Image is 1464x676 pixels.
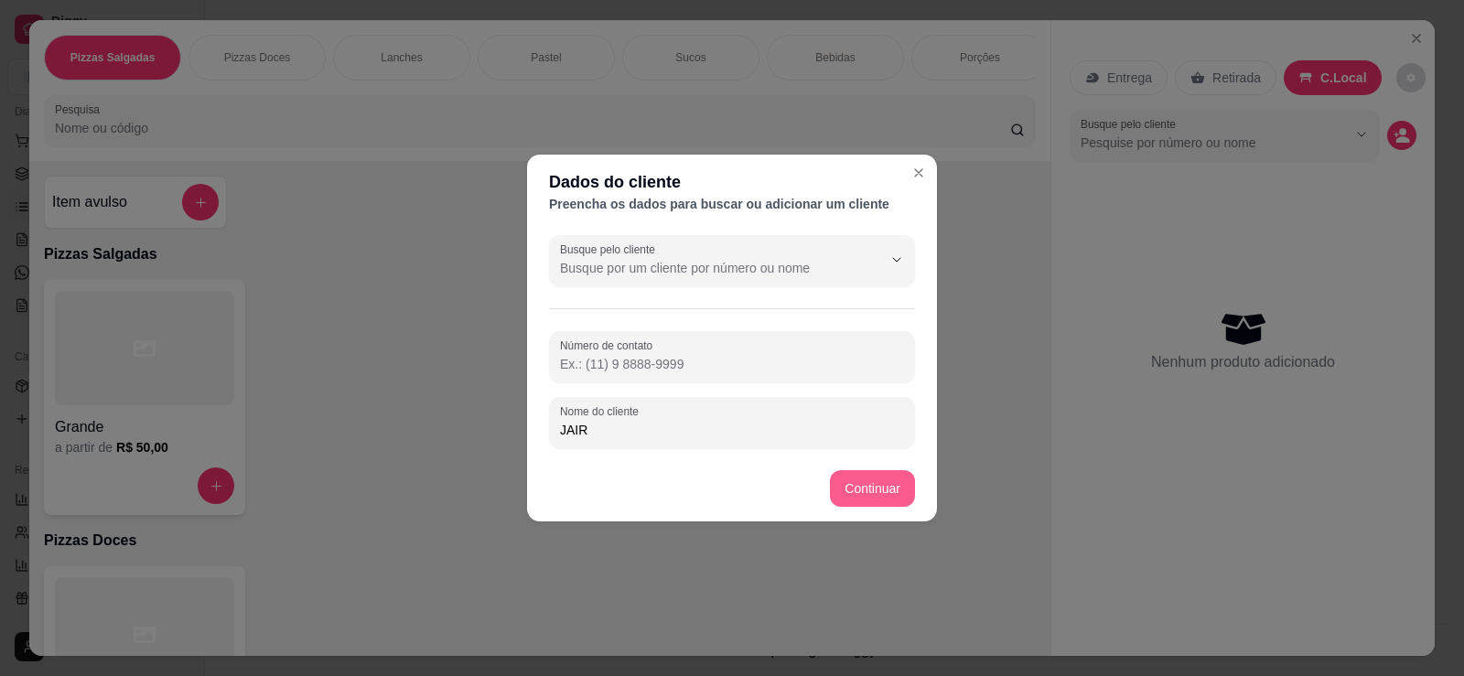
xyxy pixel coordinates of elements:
[560,355,904,373] input: Número de contato
[560,241,662,257] label: Busque pelo cliente
[904,158,933,188] button: Close
[549,169,915,195] div: Dados do cliente
[549,195,915,213] div: Preencha os dados para buscar ou adicionar um cliente
[560,259,853,277] input: Busque pelo cliente
[560,403,645,419] label: Nome do cliente
[560,338,659,353] label: Número de contato
[882,245,911,274] button: Show suggestions
[560,421,904,439] input: Nome do cliente
[830,470,915,507] button: Continuar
